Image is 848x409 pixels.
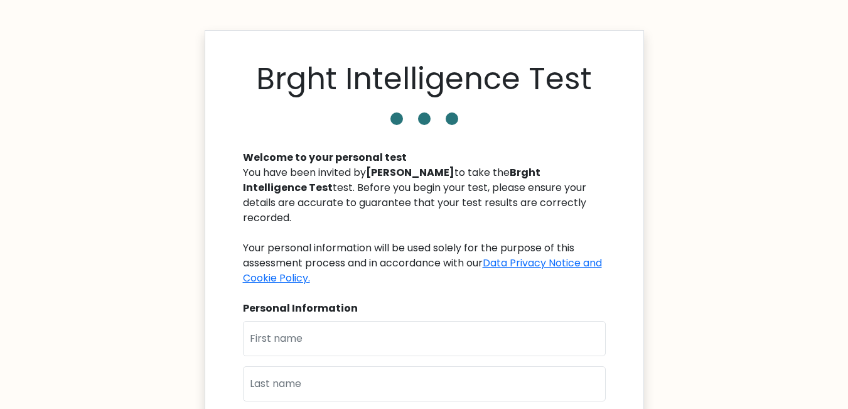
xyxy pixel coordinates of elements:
[256,61,592,97] h1: Brght Intelligence Test
[243,150,606,165] div: Welcome to your personal test
[243,321,606,356] input: First name
[243,165,606,286] div: You have been invited by to take the test. Before you begin your test, please ensure your details...
[243,165,540,195] b: Brght Intelligence Test
[243,366,606,401] input: Last name
[243,256,602,285] a: Data Privacy Notice and Cookie Policy.
[366,165,454,180] b: [PERSON_NAME]
[243,301,606,316] div: Personal Information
